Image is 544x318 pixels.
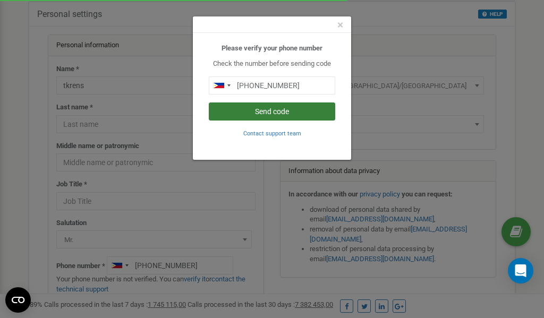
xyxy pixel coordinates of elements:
[209,77,234,94] div: Telephone country code
[243,129,301,137] a: Contact support team
[209,76,335,94] input: 0905 123 4567
[5,287,31,313] button: Open CMP widget
[337,20,343,31] button: Close
[209,102,335,121] button: Send code
[337,19,343,31] span: ×
[209,59,335,69] p: Check the number before sending code
[508,258,533,283] div: Open Intercom Messenger
[243,130,301,137] small: Contact support team
[222,44,322,52] b: Please verify your phone number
